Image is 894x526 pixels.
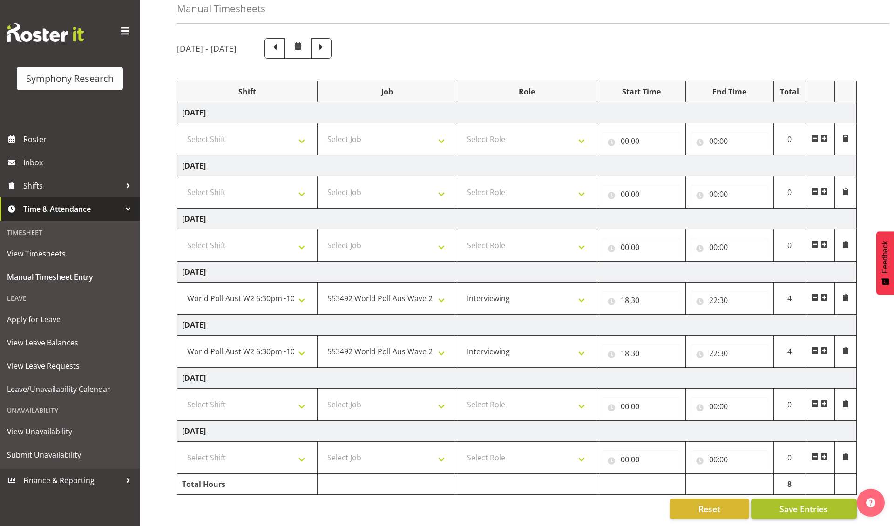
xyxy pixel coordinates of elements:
a: Manual Timesheet Entry [2,265,137,289]
td: [DATE] [177,368,857,389]
td: 0 [774,389,805,421]
span: Finance & Reporting [23,473,121,487]
td: [DATE] [177,315,857,336]
td: 0 [774,123,805,155]
span: View Leave Requests [7,359,133,373]
td: Total Hours [177,474,318,495]
div: Role [462,86,592,97]
div: Leave [2,289,137,308]
td: 8 [774,474,805,495]
input: Click to select... [691,238,769,256]
td: [DATE] [177,102,857,123]
img: help-xxl-2.png [866,498,875,507]
span: View Leave Balances [7,336,133,350]
td: 4 [774,336,805,368]
span: Leave/Unavailability Calendar [7,382,133,396]
span: View Timesheets [7,247,133,261]
a: View Timesheets [2,242,137,265]
a: View Unavailability [2,420,137,443]
div: Total [779,86,800,97]
span: Feedback [881,241,889,273]
input: Click to select... [602,344,681,363]
input: Click to select... [602,397,681,416]
input: Click to select... [602,238,681,256]
span: Save Entries [779,503,828,515]
div: Start Time [602,86,681,97]
span: Apply for Leave [7,312,133,326]
input: Click to select... [602,132,681,150]
span: Reset [698,503,720,515]
h4: Manual Timesheets [177,3,265,14]
div: Shift [182,86,312,97]
input: Click to select... [691,185,769,203]
input: Click to select... [691,450,769,469]
input: Click to select... [691,397,769,416]
span: View Unavailability [7,425,133,438]
td: 0 [774,442,805,474]
button: Feedback - Show survey [876,231,894,295]
span: Shifts [23,179,121,193]
div: Timesheet [2,223,137,242]
span: Manual Timesheet Entry [7,270,133,284]
td: [DATE] [177,262,857,283]
a: Leave/Unavailability Calendar [2,378,137,401]
input: Click to select... [602,450,681,469]
input: Click to select... [602,291,681,310]
input: Click to select... [691,291,769,310]
input: Click to select... [602,185,681,203]
td: [DATE] [177,421,857,442]
a: Apply for Leave [2,308,137,331]
span: Inbox [23,155,135,169]
div: Unavailability [2,401,137,420]
button: Save Entries [751,499,857,519]
div: Job [322,86,453,97]
input: Click to select... [691,344,769,363]
span: Submit Unavailability [7,448,133,462]
span: Time & Attendance [23,202,121,216]
div: End Time [691,86,769,97]
div: Symphony Research [26,72,114,86]
td: [DATE] [177,209,857,229]
td: 4 [774,283,805,315]
td: [DATE] [177,155,857,176]
button: Reset [670,499,749,519]
a: View Leave Requests [2,354,137,378]
a: Submit Unavailability [2,443,137,466]
a: View Leave Balances [2,331,137,354]
img: Rosterit website logo [7,23,84,42]
td: 0 [774,229,805,262]
td: 0 [774,176,805,209]
span: Roster [23,132,135,146]
input: Click to select... [691,132,769,150]
h5: [DATE] - [DATE] [177,43,237,54]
